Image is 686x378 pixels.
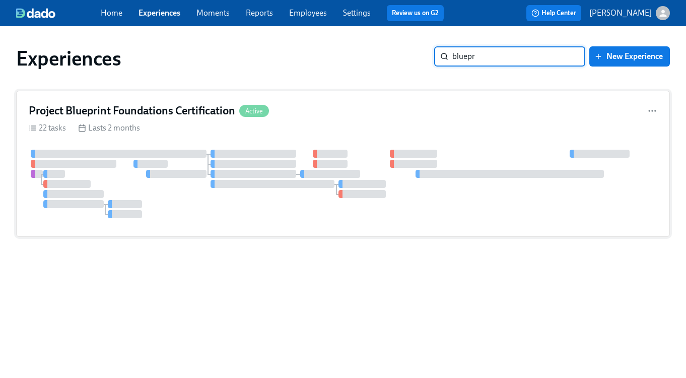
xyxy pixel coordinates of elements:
[343,8,371,18] a: Settings
[452,46,585,67] input: Search by name
[387,5,444,21] button: Review us on G2
[29,122,66,134] div: 22 tasks
[589,6,670,20] button: [PERSON_NAME]
[196,8,230,18] a: Moments
[78,122,140,134] div: Lasts 2 months
[16,46,121,71] h1: Experiences
[246,8,273,18] a: Reports
[16,8,101,18] a: dado
[589,8,652,19] p: [PERSON_NAME]
[16,8,55,18] img: dado
[239,107,269,115] span: Active
[526,5,581,21] button: Help Center
[101,8,122,18] a: Home
[596,51,663,61] span: New Experience
[392,8,439,18] a: Review us on G2
[589,46,670,67] button: New Experience
[139,8,180,18] a: Experiences
[16,91,670,237] a: Project Blueprint Foundations CertificationActive22 tasks Lasts 2 months
[531,8,576,18] span: Help Center
[29,103,235,118] h4: Project Blueprint Foundations Certification
[289,8,327,18] a: Employees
